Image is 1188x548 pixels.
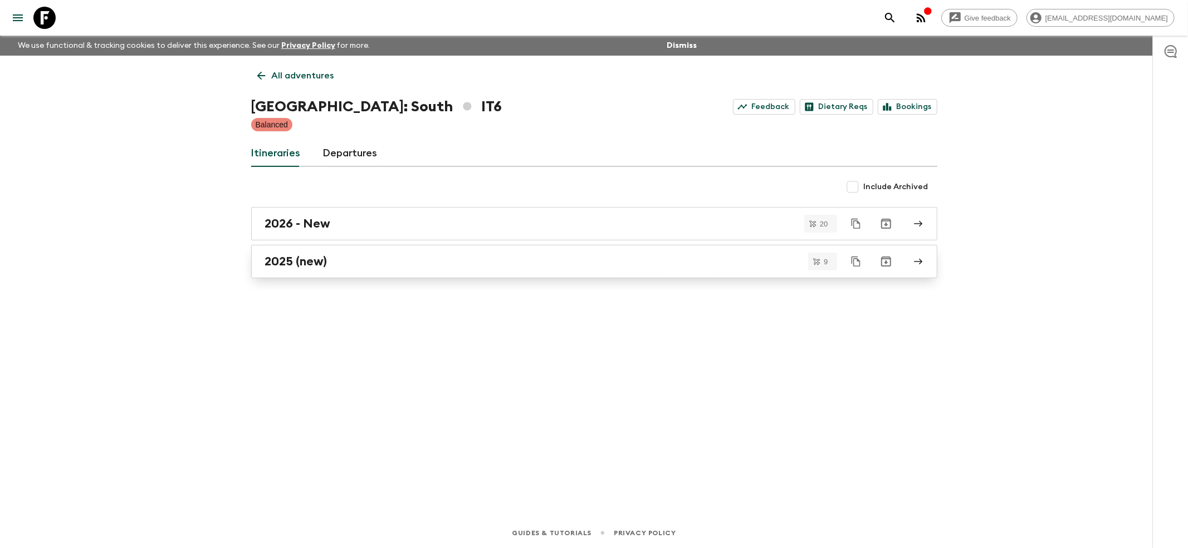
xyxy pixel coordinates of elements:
p: All adventures [272,69,334,82]
a: Guides & Tutorials [512,527,591,539]
a: Bookings [878,99,937,115]
p: Balanced [256,119,288,130]
button: Duplicate [846,214,866,234]
span: Give feedback [959,14,1017,22]
span: 9 [817,258,834,265]
h2: 2026 - New [265,216,331,231]
a: Give feedback [941,9,1018,27]
a: Privacy Policy [281,42,335,50]
a: Departures [323,140,378,167]
a: 2026 - New [251,207,937,240]
h1: [GEOGRAPHIC_DATA]: South IT6 [251,96,502,118]
div: [EMAIL_ADDRESS][DOMAIN_NAME] [1026,9,1175,27]
button: search adventures [879,7,901,29]
a: Privacy Policy [614,527,676,539]
a: All adventures [251,65,340,87]
button: Duplicate [846,251,866,271]
h2: 2025 (new) [265,254,327,269]
button: Archive [875,213,897,235]
a: Feedback [733,99,795,115]
a: Dietary Reqs [800,99,873,115]
button: Archive [875,250,897,273]
a: Itineraries [251,140,301,167]
span: Include Archived [864,181,928,192]
button: menu [7,7,29,29]
p: We use functional & tracking cookies to deliver this experience. See our for more. [13,36,375,56]
a: 2025 (new) [251,245,937,278]
button: Dismiss [664,38,700,53]
span: [EMAIL_ADDRESS][DOMAIN_NAME] [1039,14,1174,22]
span: 20 [813,220,834,228]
